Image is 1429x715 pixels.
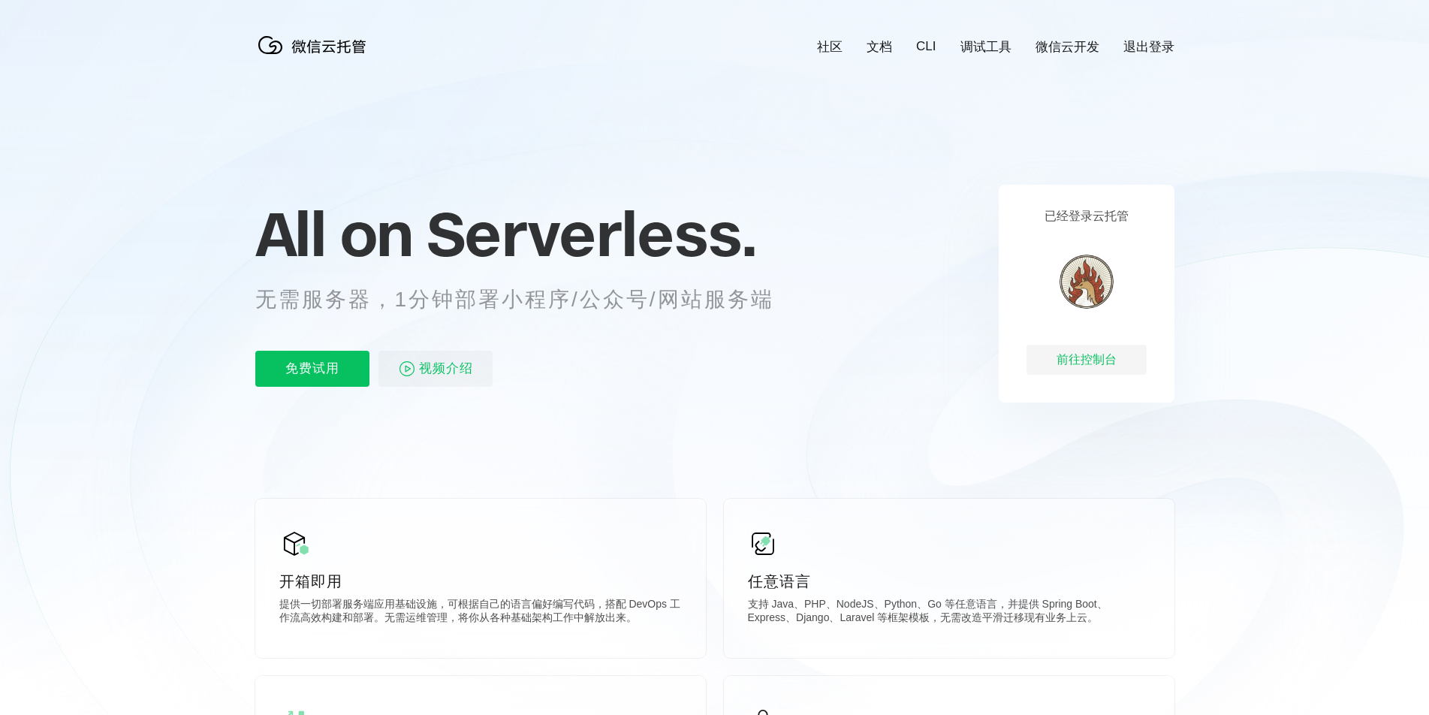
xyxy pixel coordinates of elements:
a: CLI [916,39,936,54]
a: 微信云开发 [1036,38,1099,56]
span: 视频介绍 [419,351,473,387]
p: 开箱即用 [279,571,682,592]
img: video_play.svg [398,360,416,378]
p: 免费试用 [255,351,369,387]
span: All on [255,196,412,271]
a: 调试工具 [960,38,1011,56]
a: 退出登录 [1123,38,1174,56]
p: 任意语言 [748,571,1150,592]
a: 微信云托管 [255,50,375,62]
p: 提供一切部署服务端应用基础设施，可根据自己的语言偏好编写代码，搭配 DevOps 工作流高效构建和部署。无需运维管理，将你从各种基础架构工作中解放出来。 [279,598,682,628]
span: Serverless. [427,196,756,271]
img: 微信云托管 [255,30,375,60]
p: 已经登录云托管 [1045,209,1129,225]
p: 无需服务器，1分钟部署小程序/公众号/网站服务端 [255,285,802,315]
a: 文档 [867,38,892,56]
a: 社区 [817,38,843,56]
p: 支持 Java、PHP、NodeJS、Python、Go 等任意语言，并提供 Spring Boot、Express、Django、Laravel 等框架模板，无需改造平滑迁移现有业务上云。 [748,598,1150,628]
div: 前往控制台 [1027,345,1147,375]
